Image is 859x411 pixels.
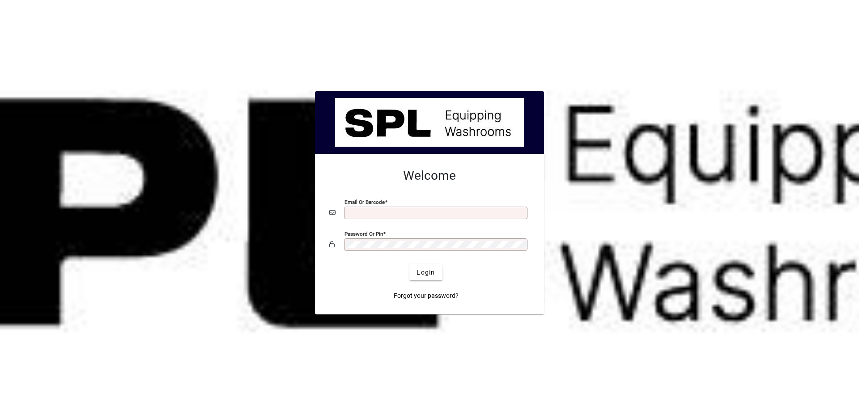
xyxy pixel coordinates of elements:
[344,199,385,205] mat-label: Email or Barcode
[409,264,442,280] button: Login
[329,168,530,183] h2: Welcome
[344,231,383,237] mat-label: Password or Pin
[394,291,459,301] span: Forgot your password?
[390,288,462,304] a: Forgot your password?
[417,268,435,277] span: Login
